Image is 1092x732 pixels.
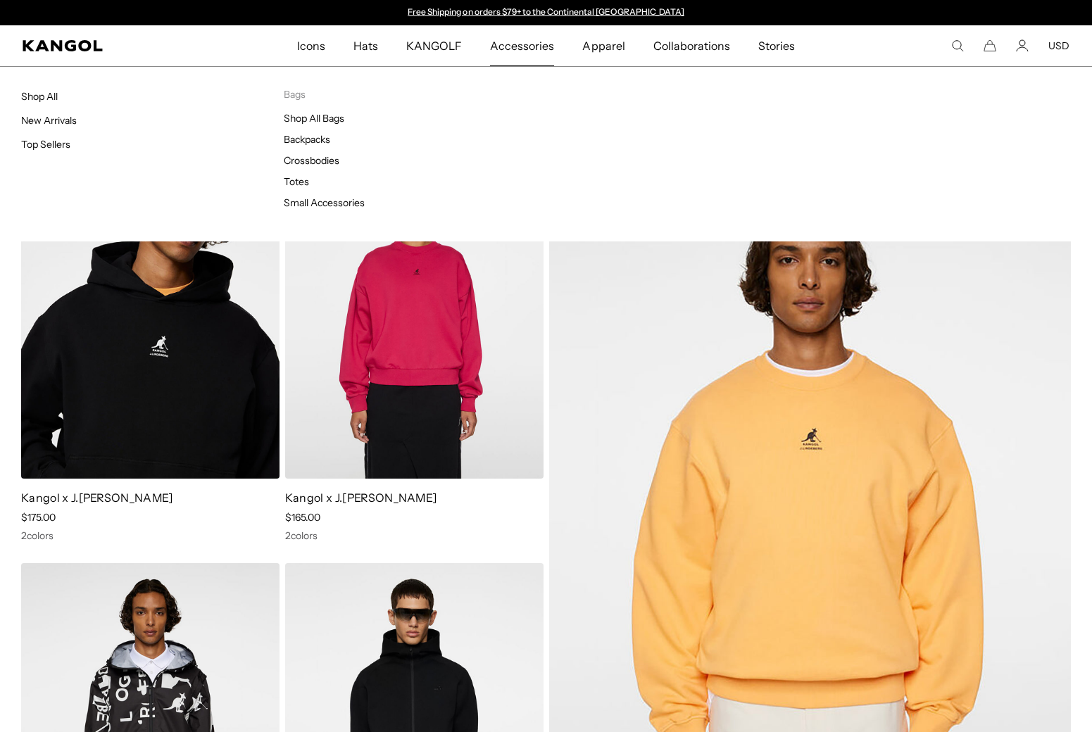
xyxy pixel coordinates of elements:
[21,155,280,479] img: Kangol x J.Lindeberg Roberto Hoodie
[401,7,691,18] slideshow-component: Announcement bar
[1016,39,1029,52] a: Account
[21,511,56,524] span: $175.00
[21,114,77,127] a: New Arrivals
[984,39,996,52] button: Cart
[951,39,964,52] summary: Search here
[582,25,625,66] span: Apparel
[568,25,639,66] a: Apparel
[285,491,437,505] a: Kangol x J.[PERSON_NAME]
[401,7,691,18] div: 1 of 2
[639,25,744,66] a: Collaborations
[476,25,568,66] a: Accessories
[21,138,70,151] a: Top Sellers
[21,529,280,542] div: 2 colors
[1048,39,1069,52] button: USD
[284,133,330,146] a: Backpacks
[285,529,544,542] div: 2 colors
[339,25,392,66] a: Hats
[284,154,339,167] a: Crossbodies
[21,491,173,505] a: Kangol x J.[PERSON_NAME]
[284,175,309,188] a: Totes
[284,112,344,125] a: Shop All Bags
[401,7,691,18] div: Announcement
[353,25,378,66] span: Hats
[758,25,795,66] span: Stories
[406,25,462,66] span: KANGOLF
[284,196,365,209] a: Small Accessories
[297,25,325,66] span: Icons
[23,40,196,51] a: Kangol
[285,155,544,479] img: Kangol x J.Lindeberg Sandie Sweatshirt
[408,6,684,17] a: Free Shipping on orders $79+ to the Continental [GEOGRAPHIC_DATA]
[283,25,339,66] a: Icons
[285,511,320,524] span: $165.00
[653,25,730,66] span: Collaborations
[490,25,554,66] span: Accessories
[21,90,58,103] a: Shop All
[284,88,546,101] p: Bags
[744,25,809,66] a: Stories
[392,25,476,66] a: KANGOLF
